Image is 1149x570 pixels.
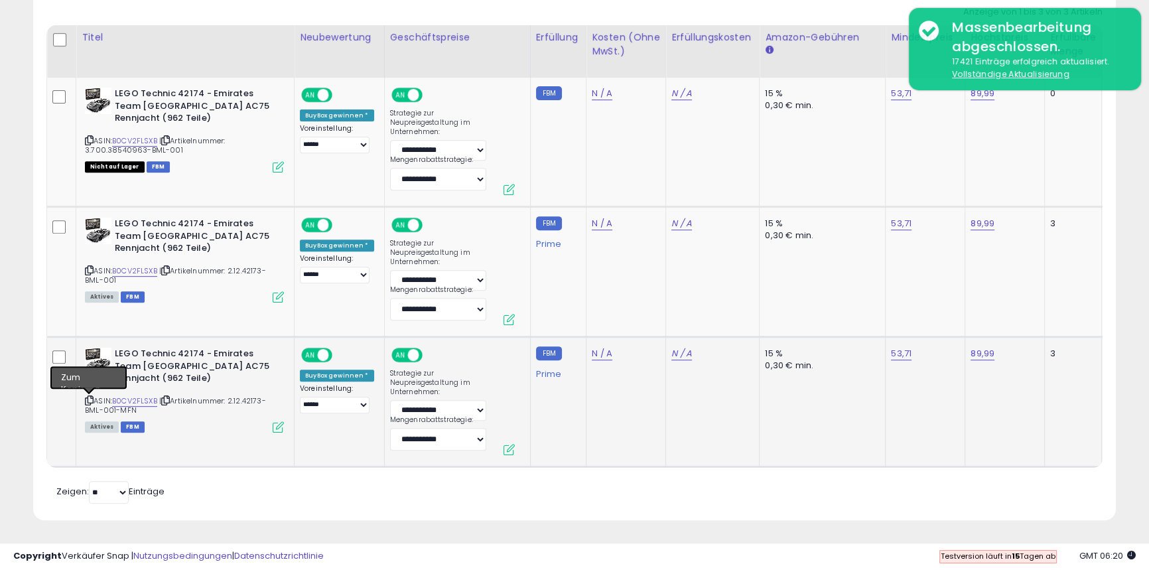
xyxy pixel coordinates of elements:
font: Mengenrabattstrategie: [390,155,473,165]
font: FBM [543,88,556,98]
font: Voreinstellung: [300,253,353,263]
font: 0,30 € min. [765,229,813,242]
font: ASIN: [94,395,112,406]
font: AN [395,350,404,360]
font: | [159,265,161,276]
font: 3 [1050,217,1055,230]
font: B0CV2FLSXB [112,395,157,406]
font: Erfüllung [536,31,578,44]
a: N / A [671,87,692,100]
font: ASIN: [94,265,112,276]
a: N / A [592,347,612,360]
font: Massenbearbeitung abgeschlossen. [952,18,1092,56]
span: Alle Angebote, die derzeit nicht vorrätig und bei Amazon nicht zum Kauf verfügbar sind [85,161,145,173]
font: N / A [671,87,692,100]
span: 2025-08-14 06:21 GMT [1079,549,1136,562]
font: Aktives [90,423,113,431]
font: AN [305,220,314,230]
font: | [159,395,161,406]
font: FBM [543,218,556,228]
a: B0CV2FLSXB [112,135,157,147]
font: Verkäufer Snap | [62,549,133,562]
span: Alle Angebote, die derzeit bei Amazon zum Kauf verfügbar sind [85,291,119,303]
font: N / A [592,87,612,100]
font: Strategie zur Neupreisgestaltung im Unternehmen: [390,238,470,267]
font: FBM [126,293,139,301]
font: B0CV2FLSXB [112,265,157,276]
font: Copyright [13,549,62,562]
a: 89,99 [971,347,994,360]
font: Artikelnummer: 2.12.42173-BML-001-MFN [85,395,266,415]
font: Nicht auf Lager [90,163,139,171]
font: BuyBox gewinnen * [305,111,369,119]
a: N / A [592,217,612,230]
small: Amazon-Gebühren. [765,44,773,56]
font: ASIN: [94,135,112,146]
font: Strategie zur Neupreisgestaltung im Unternehmen: [390,368,470,397]
font: FBM [152,163,165,171]
font: AN [395,220,404,230]
font: BuyBox gewinnen * [305,242,369,249]
a: B0CV2FLSXB [112,395,157,407]
font: Tagen ab [1020,551,1055,561]
font: Prime [536,238,562,250]
font: 0 [1050,87,1055,100]
font: Mindestpreis [891,31,952,44]
font: 17421 Einträge erfolgreich aktualisiert. [952,56,1109,67]
span: Alle Angebote, die derzeit bei Amazon zum Kauf verfügbar sind [85,421,119,433]
font: Prime [536,368,562,380]
font: Kosten (ohne MwSt.) [592,31,659,58]
font: FBM [543,348,556,358]
font: LEGO Technic 42174 - Emirates Team [GEOGRAPHIC_DATA] AC75 Rennjacht (962 Teile) [115,347,269,384]
font: Einträge [129,485,165,498]
a: 53,71 [891,87,912,100]
a: 89,99 [971,217,994,230]
a: 53,71 [891,217,912,230]
font: Erfüllungskosten [671,31,751,44]
font: Geschäftspreise [390,31,470,44]
font: LEGO Technic 42174 - Emirates Team [GEOGRAPHIC_DATA] AC75 Rennjacht (962 Teile) [115,87,269,124]
img: 51-gZ-XuRML._SL40_.jpg [85,348,111,374]
font: 0,30 € min. [765,359,813,372]
a: 89,99 [971,87,994,100]
font: Artikelnummer: 3.700.38540963-BML-001 [85,135,226,155]
img: 51-gZ-XuRML._SL40_.jpg [85,218,111,244]
font: Neubewertung [300,31,371,44]
font: BuyBox gewinnen * [305,372,369,380]
font: Titel [82,31,103,44]
img: 51-gZ-XuRML._SL40_.jpg [85,88,111,114]
font: Zeigen: [56,485,89,498]
font: Amazon-Gebühren [765,31,858,44]
font: AN [305,350,314,360]
a: Nutzungsbedingungen [133,549,232,562]
a: Datenschutzrichtlinie [234,549,324,562]
font: B0CV2FLSXB [112,135,157,146]
font: AN [305,90,314,100]
font: 3 [1050,347,1055,360]
font: | [232,549,234,562]
font: Voreinstellung: [300,384,353,393]
font: Mengenrabattstrategie: [390,415,473,425]
font: 15 % [765,87,783,100]
a: 53,71 [891,347,912,360]
a: N / A [671,217,692,230]
font: Vollständige Aktualisierung [952,68,1069,80]
font: Mengenrabattstrategie: [390,285,473,295]
a: N / A [671,347,692,360]
font: 53,71 [891,87,912,100]
font: AN [395,90,404,100]
font: | [159,135,161,146]
font: 89,99 [971,87,994,100]
font: Aktives [90,293,113,301]
font: FBM [126,423,139,431]
font: 15 % [765,217,783,230]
